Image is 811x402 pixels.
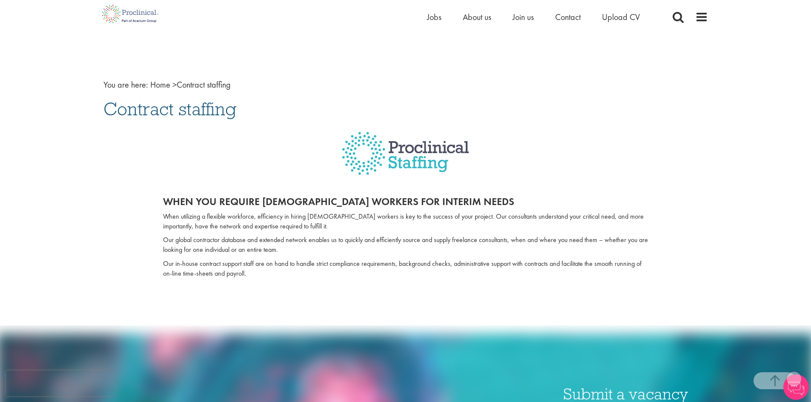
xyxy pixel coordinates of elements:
p: Our global contractor database and extended network enables us to quickly and efficiently source ... [163,235,648,255]
a: Contact [555,11,581,23]
span: > [172,79,177,90]
a: Upload CV [602,11,640,23]
a: breadcrumb link to Home [150,79,170,90]
p: Our in-house contract support staff are on hand to handle strict compliance requirements, backgro... [163,259,648,279]
a: Join us [513,11,534,23]
iframe: reCAPTCHA [6,371,115,396]
a: About us [463,11,491,23]
span: You are here: [103,79,148,90]
a: Jobs [427,11,441,23]
h2: When you require [DEMOGRAPHIC_DATA] workers for interim needs [163,196,648,207]
span: Contract staffing [150,79,231,90]
p: When utilizing a flexible workforce, efficiency in hiring [DEMOGRAPHIC_DATA] workers is key to th... [163,212,648,231]
a: Proclinical Staffing [103,132,708,188]
img: Chatbot [783,374,809,400]
span: Contract staffing [103,97,236,120]
img: Proclinical Engage [342,132,469,188]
